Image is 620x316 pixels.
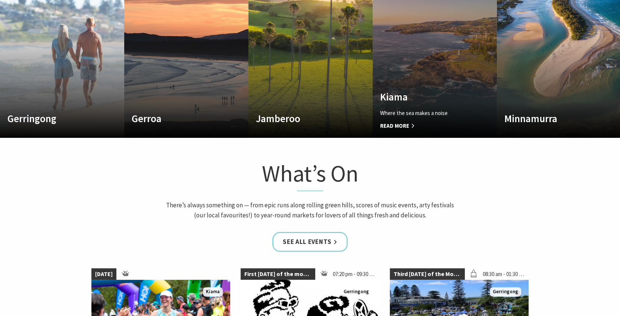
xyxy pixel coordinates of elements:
span: 08:30 am - 01:30 pm [479,268,529,280]
span: Kiama [203,287,223,297]
h4: Gerringong [7,112,98,124]
h4: Jamberoo [256,112,347,124]
span: Gerringong [490,287,521,297]
h1: What’s On [164,158,456,192]
h4: Kiama [380,91,471,103]
h4: Gerroa [132,112,222,124]
span: Third [DATE] of the Month [390,268,465,280]
span: 07:20 pm - 09:30 pm [329,268,379,280]
span: Read More [380,121,471,130]
span: Gerringong [341,287,372,297]
h4: Minnamurra [504,112,595,124]
a: See all Events [272,232,348,252]
p: Where the sea makes a noise [380,109,471,118]
span: [DATE] [91,268,116,280]
span: First [DATE] of the month [241,268,315,280]
p: There’s always something on — from epic runs along rolling green hills, scores of music events, a... [164,200,456,220]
